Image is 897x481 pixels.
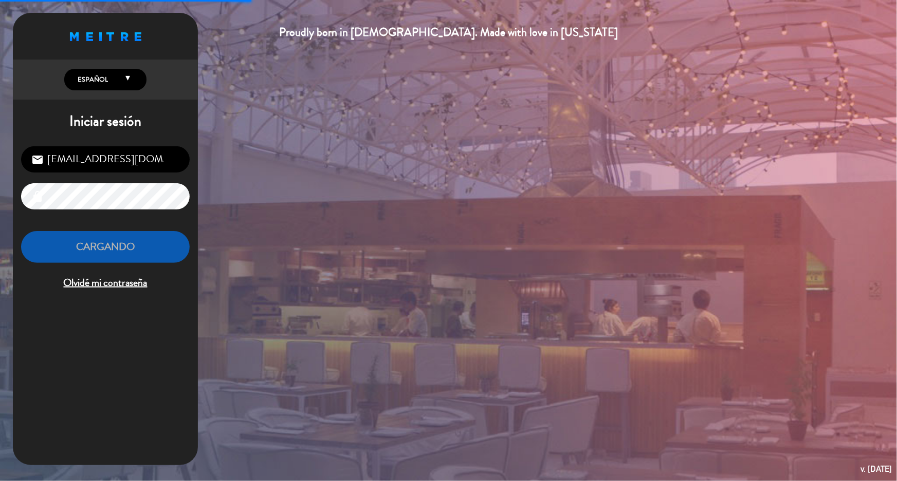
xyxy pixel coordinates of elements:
i: email [31,153,44,166]
span: Español [75,74,108,85]
h1: Iniciar sesión [13,113,198,130]
input: Correo Electrónico [21,146,190,172]
i: lock [31,190,44,203]
span: Olvidé mi contraseña [21,275,190,292]
div: v. [DATE] [861,462,892,476]
button: Cargando [21,231,190,263]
